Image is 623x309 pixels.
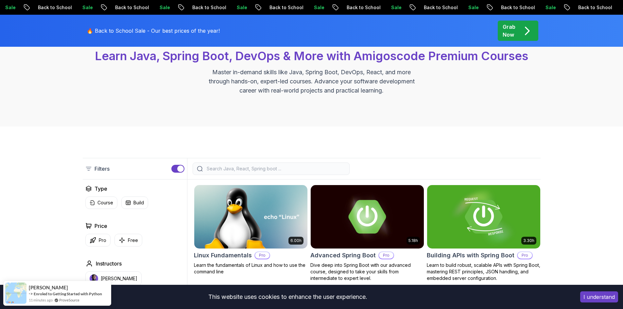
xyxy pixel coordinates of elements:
[307,4,328,11] p: Sale
[133,199,144,206] p: Build
[523,238,534,243] p: 3.30h
[121,197,148,209] button: Build
[97,199,113,206] p: Course
[29,285,68,290] span: [PERSON_NAME]
[29,291,33,296] span: ->
[96,260,122,267] h2: Instructors
[417,4,461,11] p: Back to School
[339,4,384,11] p: Back to School
[494,4,538,11] p: Back to School
[262,4,307,11] p: Back to School
[5,290,570,304] div: This website uses cookies to enhance the user experience.
[290,238,302,243] p: 6.00h
[114,234,142,247] button: Free
[194,251,252,260] h2: Linux Fundamentals
[518,252,532,259] p: Pro
[310,262,424,282] p: Dive deep into Spring Boot with our advanced course, designed to take your skills from intermedia...
[87,27,220,35] p: 🔥 Back to School Sale - Our best prices of the year!
[230,4,251,11] p: Sale
[101,275,137,282] p: [PERSON_NAME]
[311,185,424,249] img: Advanced Spring Boot card
[85,271,142,286] button: instructor img[PERSON_NAME]
[34,291,102,297] a: Enroled to Getting Started with Python
[538,4,559,11] p: Sale
[427,185,540,249] img: Building APIs with Spring Boot card
[99,237,106,244] p: Pro
[194,185,308,275] a: Linux Fundamentals card6.00hLinux FundamentalsProLearn the fundamentals of Linux and how to use t...
[408,238,418,243] p: 5.18h
[108,4,152,11] p: Back to School
[75,4,96,11] p: Sale
[571,4,615,11] p: Back to School
[384,4,405,11] p: Sale
[503,23,515,39] p: Grab Now
[194,185,307,249] img: Linux Fundamentals card
[427,185,541,282] a: Building APIs with Spring Boot card3.30hBuilding APIs with Spring BootProLearn to build robust, s...
[90,274,98,283] img: instructor img
[5,283,26,304] img: provesource social proof notification image
[310,185,424,282] a: Advanced Spring Boot card5.18hAdvanced Spring BootProDive deep into Spring Boot with our advanced...
[580,291,618,302] button: Accept cookies
[185,4,230,11] p: Back to School
[29,297,53,303] span: 11 minutes ago
[255,252,269,259] p: Pro
[85,197,117,209] button: Course
[31,4,75,11] p: Back to School
[379,252,393,259] p: Pro
[95,49,528,63] span: Learn Java, Spring Boot, DevOps & More with Amigoscode Premium Courses
[194,262,308,275] p: Learn the fundamentals of Linux and how to use the command line
[461,4,482,11] p: Sale
[59,297,79,303] a: ProveSource
[202,68,422,95] p: Master in-demand skills like Java, Spring Boot, DevOps, React, and more through hands-on, expert-...
[427,251,514,260] h2: Building APIs with Spring Boot
[152,4,173,11] p: Sale
[95,165,110,173] p: Filters
[205,165,345,172] input: Search Java, React, Spring boot ...
[95,185,107,193] h2: Type
[85,234,111,247] button: Pro
[95,222,107,230] h2: Price
[427,262,541,282] p: Learn to build robust, scalable APIs with Spring Boot, mastering REST principles, JSON handling, ...
[128,237,138,244] p: Free
[310,251,376,260] h2: Advanced Spring Boot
